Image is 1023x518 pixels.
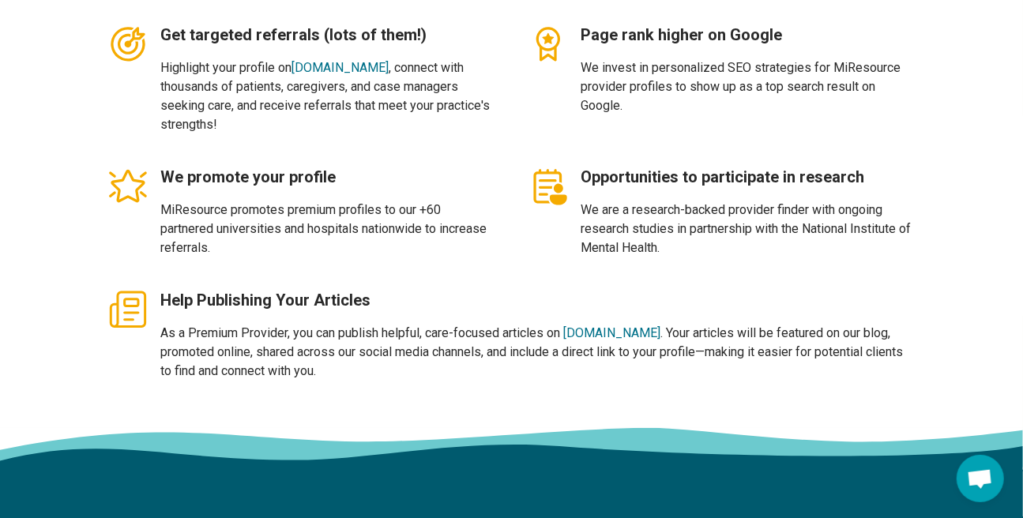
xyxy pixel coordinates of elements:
a: [DOMAIN_NAME] [564,325,661,340]
h3: Help Publishing Your Articles [161,289,916,311]
p: We are a research-backed provider finder with ongoing research studies in partnership with the Na... [581,201,916,257]
a: [DOMAIN_NAME] [292,60,389,75]
h3: We promote your profile [161,166,496,188]
p: MiResource promotes premium profiles to our +60 partnered universities and hospitals nationwide t... [161,201,496,257]
h3: Get targeted referrals (lots of them!) [161,24,496,46]
h3: Opportunities to participate in research [581,166,916,188]
h3: Page rank higher on Google [581,24,916,46]
p: Highlight your profile on , connect with thousands of patients, caregivers, and case managers see... [161,58,496,134]
p: We invest in personalized SEO strategies for MiResource provider profiles to show up as a top sea... [581,58,916,115]
p: As a Premium Provider, you can publish helpful, care-focused articles on . Your articles will be ... [161,324,916,381]
div: Open chat [957,455,1004,502]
